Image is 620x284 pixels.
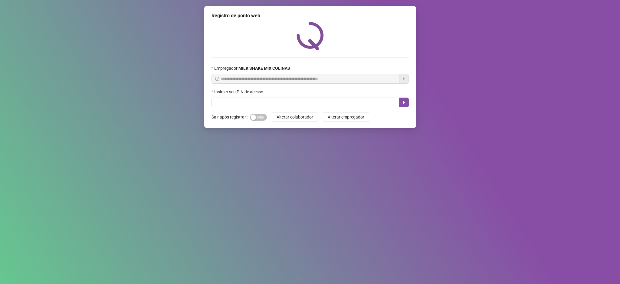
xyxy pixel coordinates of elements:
[323,112,369,122] button: Alterar empregador
[212,89,267,95] label: Insira o seu PIN de acesso
[277,114,313,120] span: Alterar colaborador
[238,66,290,71] strong: MILK SHAKE MIX COLINAS
[214,65,290,72] span: Empregador :
[297,22,324,50] img: QRPoint
[272,112,318,122] button: Alterar colaborador
[328,114,364,120] span: Alterar empregador
[212,112,250,122] label: Sair após registrar
[402,100,406,105] span: caret-right
[212,12,409,19] div: Registro de ponto web
[215,77,219,81] span: info-circle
